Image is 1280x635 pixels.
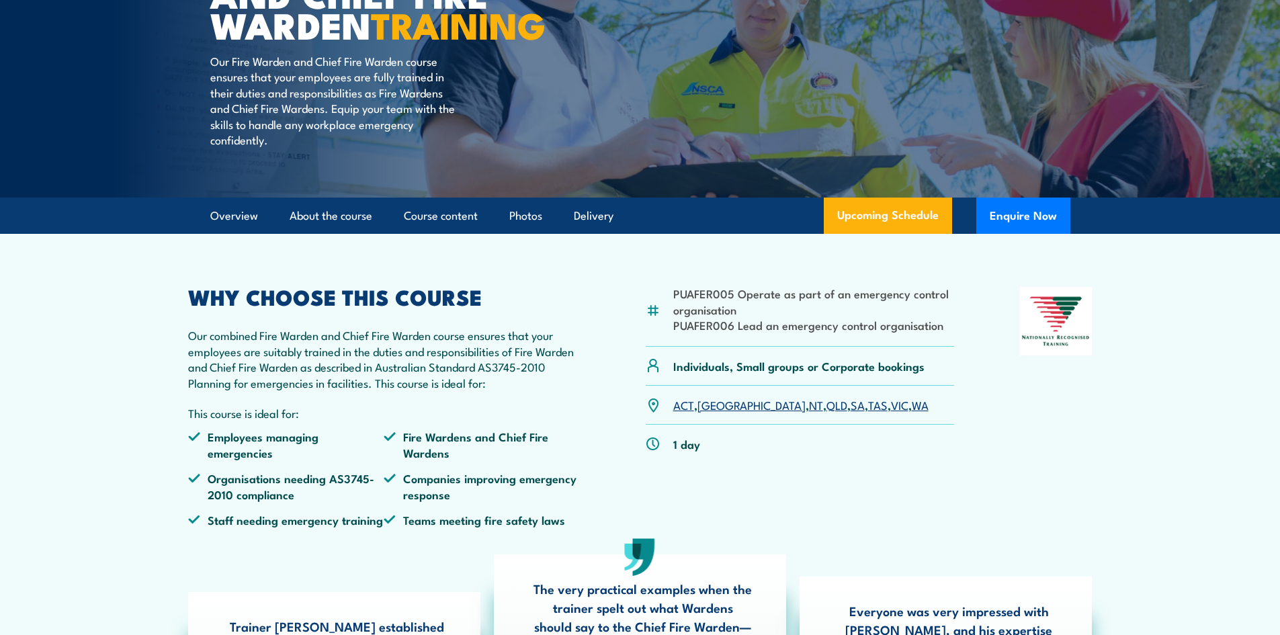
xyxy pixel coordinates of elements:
[673,358,925,374] p: Individuals, Small groups or Corporate bookings
[384,512,580,527] li: Teams meeting fire safety laws
[290,198,372,234] a: About the course
[826,396,847,413] a: QLD
[891,396,908,413] a: VIC
[188,287,581,306] h2: WHY CHOOSE THIS COURSE
[384,429,580,460] li: Fire Wardens and Chief Fire Wardens
[188,405,581,421] p: This course is ideal for:
[697,396,806,413] a: [GEOGRAPHIC_DATA]
[912,396,929,413] a: WA
[851,396,865,413] a: SA
[809,396,823,413] a: NT
[509,198,542,234] a: Photos
[1020,287,1093,355] img: Nationally Recognised Training logo.
[824,198,952,234] a: Upcoming Schedule
[188,429,384,460] li: Employees managing emergencies
[384,470,580,502] li: Companies improving emergency response
[673,317,955,333] li: PUAFER006 Lead an emergency control organisation
[188,327,581,390] p: Our combined Fire Warden and Chief Fire Warden course ensures that your employees are suitably tr...
[673,396,694,413] a: ACT
[673,436,700,452] p: 1 day
[210,198,258,234] a: Overview
[574,198,613,234] a: Delivery
[404,198,478,234] a: Course content
[976,198,1070,234] button: Enquire Now
[673,397,929,413] p: , , , , , , ,
[188,512,384,527] li: Staff needing emergency training
[210,53,456,147] p: Our Fire Warden and Chief Fire Warden course ensures that your employees are fully trained in the...
[673,286,955,317] li: PUAFER005 Operate as part of an emergency control organisation
[868,396,888,413] a: TAS
[188,470,384,502] li: Organisations needing AS3745-2010 compliance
